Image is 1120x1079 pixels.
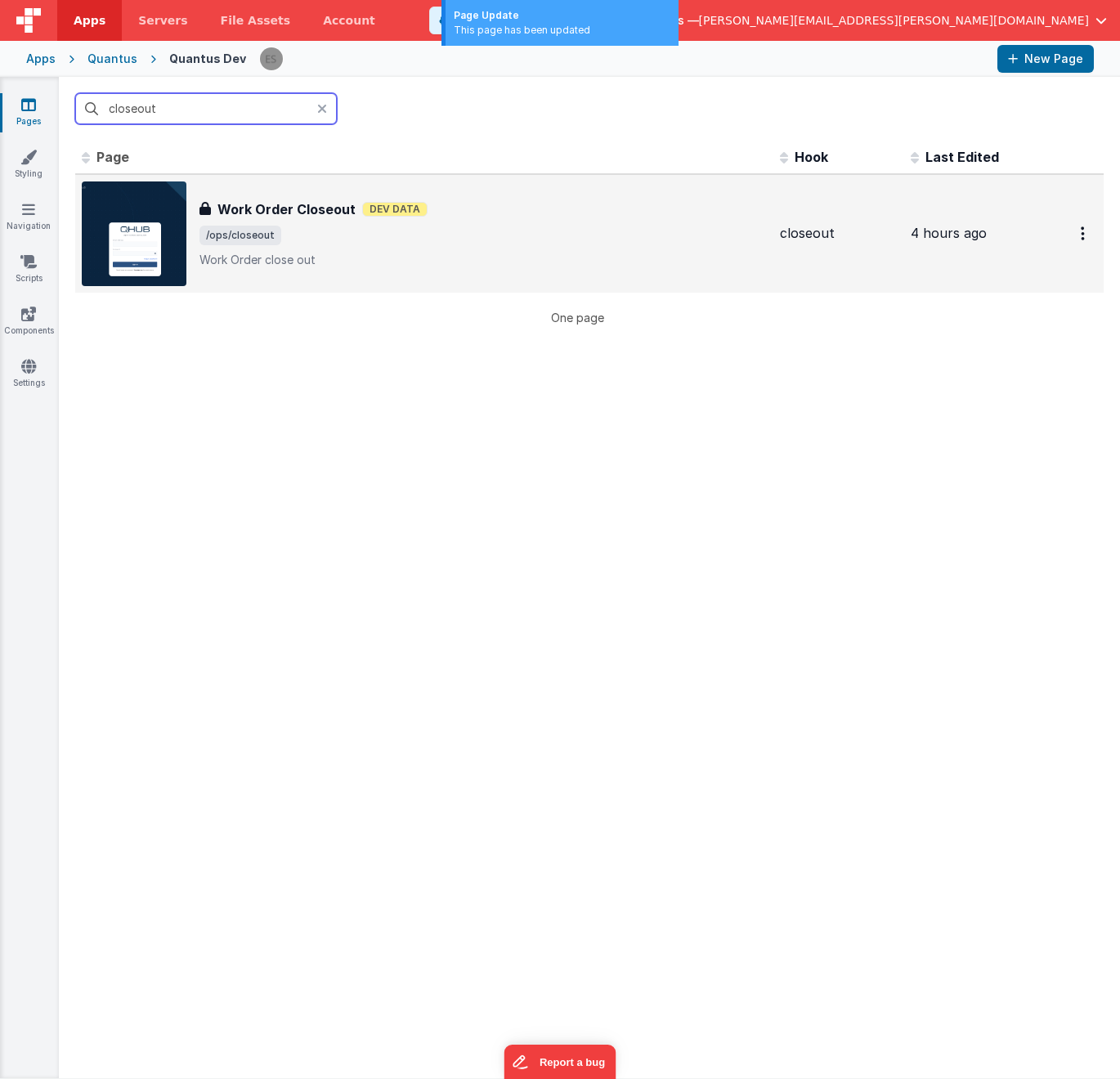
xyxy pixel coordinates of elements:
span: /ops/closeout [199,226,281,245]
p: One page [75,309,1079,326]
span: [PERSON_NAME][EMAIL_ADDRESS][PERSON_NAME][DOMAIN_NAME] [699,12,1089,29]
span: Hook [795,149,828,165]
div: Apps [26,51,56,67]
iframe: Marker.io feedback button [504,1045,616,1079]
span: Page [96,149,129,165]
span: Dev Data [362,202,428,217]
h3: Work Order Closeout [217,199,356,219]
button: AI Assistant [429,7,533,34]
span: Apps [74,12,105,29]
div: Quantus Dev [169,51,246,67]
button: Quantus — [PERSON_NAME][EMAIL_ADDRESS][PERSON_NAME][DOMAIN_NAME] [634,12,1107,29]
span: 4 hours ago [911,225,987,241]
div: Quantus [87,51,137,67]
button: Options [1071,217,1097,250]
span: Servers [138,12,187,29]
button: New Page [997,45,1094,73]
div: Page Update [454,8,670,23]
span: File Assets [221,12,291,29]
div: closeout [780,224,898,243]
span: Last Edited [925,149,999,165]
img: 2445f8d87038429357ee99e9bdfcd63a [260,47,283,70]
p: Work Order close out [199,252,767,268]
input: Search pages, id's ... [75,93,337,124]
div: This page has been updated [454,23,670,38]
